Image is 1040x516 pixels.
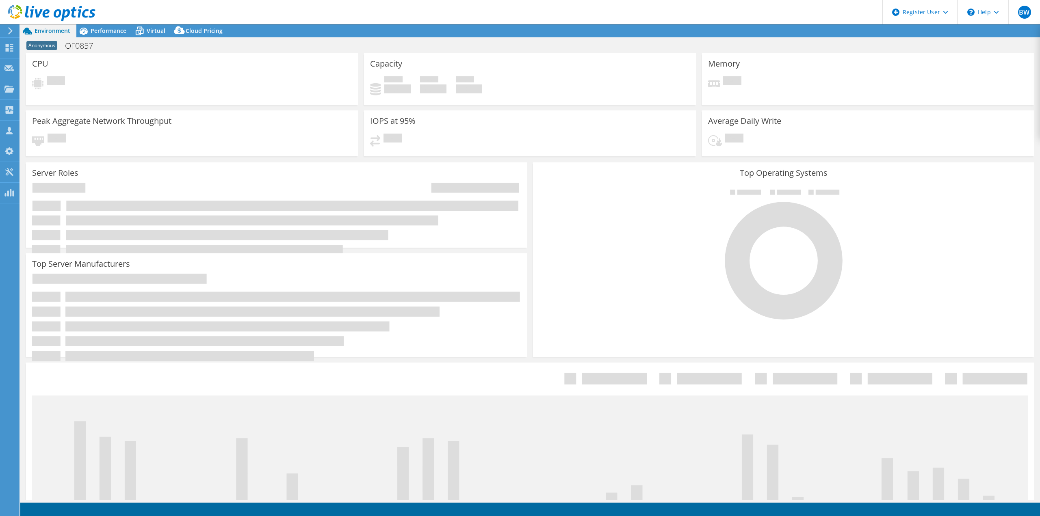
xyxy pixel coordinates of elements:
h1: OF0857 [61,41,106,50]
span: Anonymous [26,41,57,50]
h4: 0 GiB [456,84,482,93]
h3: Server Roles [32,168,78,177]
span: Cloud Pricing [186,27,223,35]
span: Pending [723,76,741,87]
h4: 0 GiB [384,84,411,93]
h3: IOPS at 95% [370,117,416,125]
span: Pending [383,134,402,145]
span: Pending [725,134,743,145]
span: Virtual [147,27,165,35]
h3: Top Operating Systems [539,168,1028,177]
h3: CPU [32,59,48,68]
span: Used [384,76,403,84]
h3: Top Server Manufacturers [32,259,130,268]
h3: Memory [708,59,740,68]
h3: Average Daily Write [708,117,781,125]
span: Pending [48,134,66,145]
h3: Peak Aggregate Network Throughput [32,117,171,125]
span: Total [456,76,474,84]
span: Environment [35,27,70,35]
span: Pending [47,76,65,87]
svg: \n [967,9,975,16]
span: Performance [91,27,126,35]
span: Free [420,76,438,84]
span: BW [1018,6,1031,19]
h4: 0 GiB [420,84,446,93]
h3: Capacity [370,59,402,68]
